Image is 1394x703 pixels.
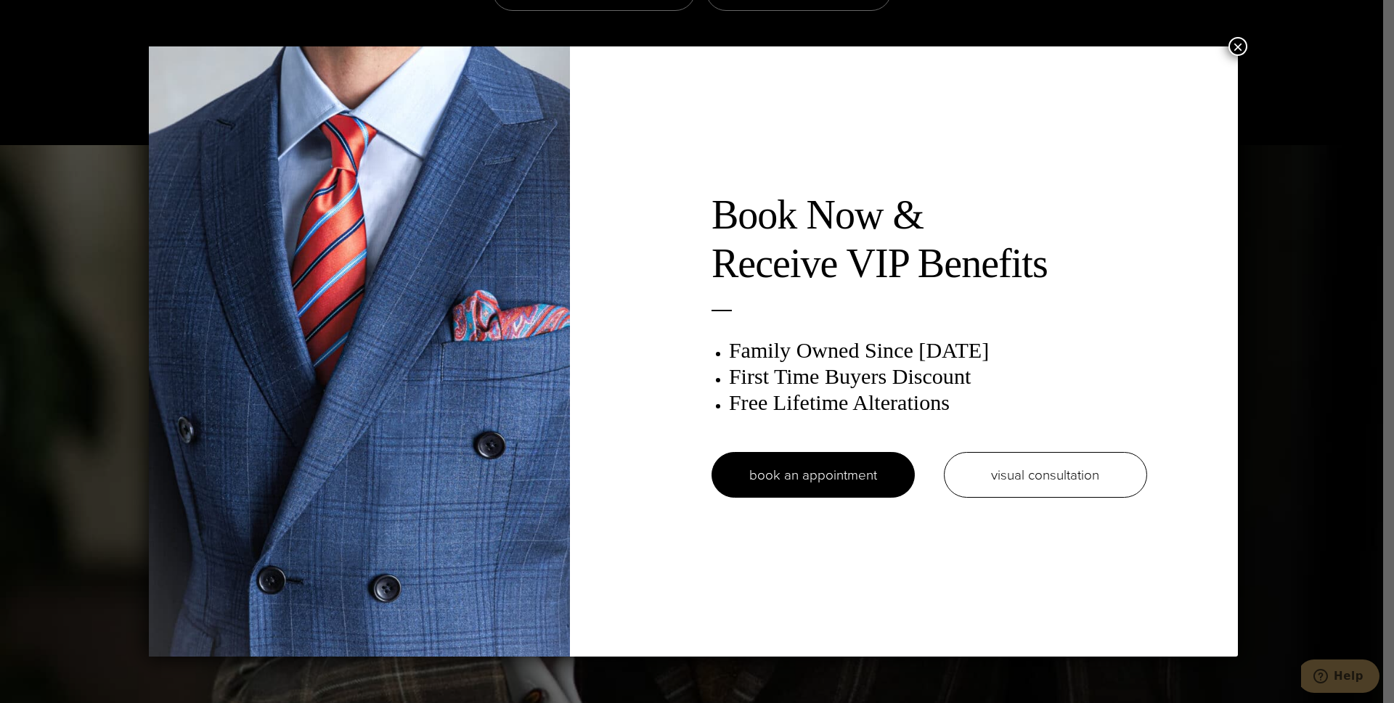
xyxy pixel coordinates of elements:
[729,390,1147,416] h3: Free Lifetime Alterations
[1228,37,1247,56] button: Close
[712,191,1147,288] h2: Book Now & Receive VIP Benefits
[712,452,915,498] a: book an appointment
[33,10,62,23] span: Help
[729,337,1147,363] h3: Family Owned Since [DATE]
[729,363,1147,390] h3: First Time Buyers Discount
[944,452,1147,498] a: visual consultation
